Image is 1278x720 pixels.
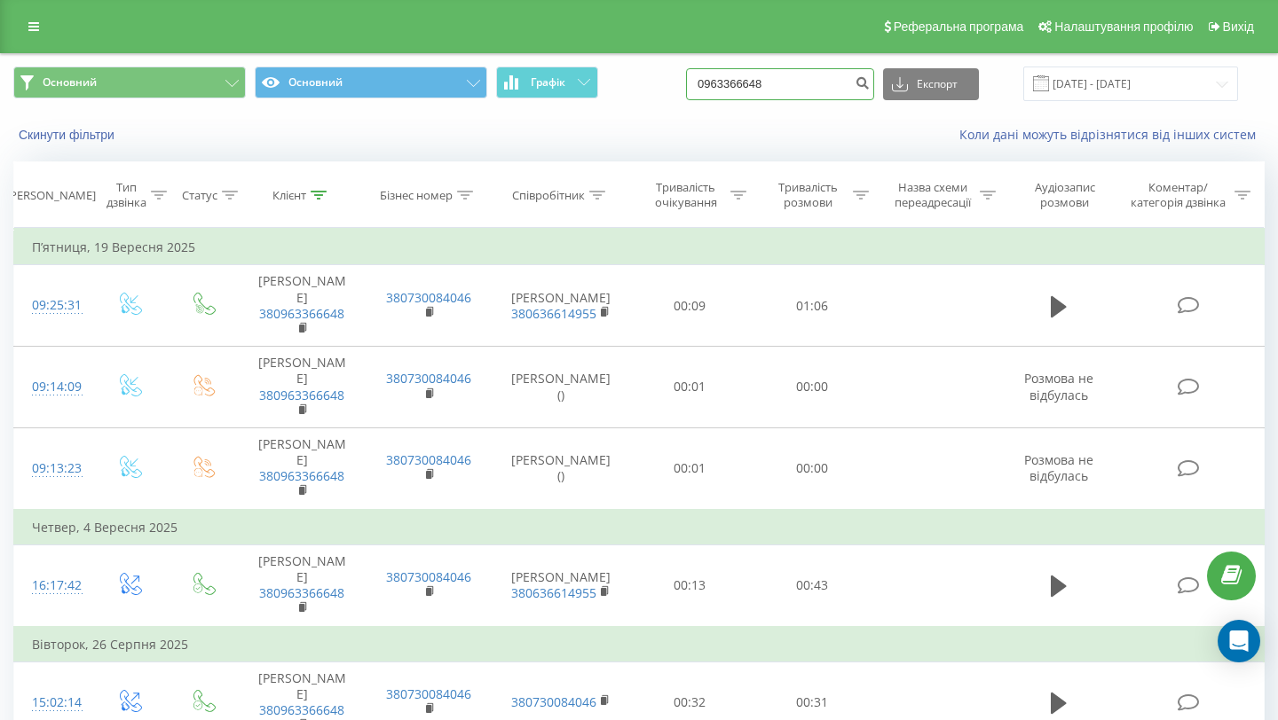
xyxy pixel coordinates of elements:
td: 00:43 [751,544,873,626]
span: Розмова не відбулась [1024,451,1093,484]
div: 09:13:23 [32,451,75,486]
a: 380963366648 [259,584,344,601]
input: Пошук за номером [686,68,874,100]
button: Основний [13,67,246,98]
button: Експорт [883,68,979,100]
td: [PERSON_NAME] [239,347,366,428]
td: 00:01 [629,347,752,428]
a: 380730084046 [386,568,471,585]
span: Реферальна програма [894,20,1024,34]
span: Розмова не відбулась [1024,370,1093,403]
div: 16:17:42 [32,568,75,603]
td: [PERSON_NAME] () [493,347,629,428]
div: 09:14:09 [32,370,75,404]
td: Четвер, 4 Вересня 2025 [14,510,1265,545]
td: [PERSON_NAME] [239,265,366,347]
td: 00:09 [629,265,752,347]
span: Налаштування профілю [1054,20,1193,34]
a: 380963366648 [259,467,344,484]
a: 380636614955 [511,305,596,322]
td: Вівторок, 26 Серпня 2025 [14,627,1265,662]
button: Графік [496,67,598,98]
span: Графік [531,76,565,89]
a: 380963366648 [259,701,344,718]
button: Основний [255,67,487,98]
td: [PERSON_NAME] [493,544,629,626]
a: 380730084046 [511,693,596,710]
div: Клієнт [272,188,306,203]
td: [PERSON_NAME] [239,427,366,509]
div: Тривалість очікування [645,180,727,210]
td: П’ятниця, 19 Вересня 2025 [14,230,1265,265]
td: [PERSON_NAME] () [493,427,629,509]
a: 380730084046 [386,451,471,468]
div: Аудіозапис розмови [1016,180,1113,210]
a: 380730084046 [386,370,471,387]
span: Вихід [1223,20,1254,34]
div: Тривалість розмови [767,180,848,210]
td: 00:13 [629,544,752,626]
a: 380963366648 [259,387,344,403]
a: 380963366648 [259,305,344,322]
td: 00:01 [629,427,752,509]
a: 380730084046 [386,685,471,702]
div: Співробітник [512,188,585,203]
div: Open Intercom Messenger [1218,620,1260,662]
a: 380636614955 [511,584,596,601]
td: [PERSON_NAME] [493,265,629,347]
div: Бізнес номер [380,188,453,203]
a: 380730084046 [386,289,471,306]
td: 00:00 [751,347,873,428]
div: Коментар/категорія дзвінка [1126,180,1230,210]
div: 15:02:14 [32,685,75,720]
div: Назва схеми переадресації [889,180,975,210]
div: [PERSON_NAME] [6,188,96,203]
div: Статус [182,188,217,203]
button: Скинути фільтри [13,127,123,143]
td: 00:00 [751,427,873,509]
span: Основний [43,75,97,90]
div: Тип дзвінка [106,180,146,210]
td: 01:06 [751,265,873,347]
div: 09:25:31 [32,288,75,323]
a: Коли дані можуть відрізнятися вiд інших систем [959,126,1265,143]
td: [PERSON_NAME] [239,544,366,626]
